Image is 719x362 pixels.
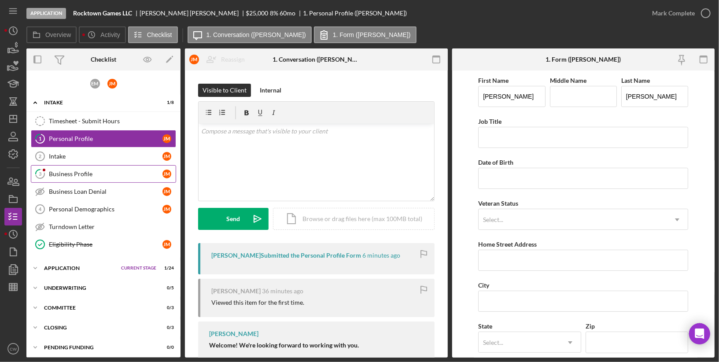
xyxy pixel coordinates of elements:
[652,4,695,22] div: Mark Complete
[26,26,77,43] button: Overview
[221,51,245,68] div: Reassign
[90,79,100,89] div: E M
[44,100,152,105] div: Intake
[107,79,117,89] div: J M
[198,208,269,230] button: Send
[91,56,116,63] div: Checklist
[211,288,261,295] div: [PERSON_NAME]
[128,26,178,43] button: Checklist
[31,218,176,236] a: Turndown Letter
[689,323,710,344] div: Open Intercom Messenger
[31,236,176,253] a: Eligibility PhaseJM
[49,118,176,125] div: Timesheet - Submit Hours
[270,10,278,17] div: 8 %
[189,55,199,64] div: J M
[158,325,174,330] div: 0 / 3
[188,26,312,43] button: 1. Conversation ([PERSON_NAME])
[198,84,251,97] button: Visible to Client
[49,241,162,248] div: Eligibility Phase
[79,26,125,43] button: Activity
[121,266,156,271] span: Current Stage
[314,26,417,43] button: 1. Form ([PERSON_NAME])
[162,152,171,161] div: J M
[362,252,400,259] time: 2025-09-30 18:54
[478,159,513,166] label: Date of Birth
[621,77,650,84] label: Last Name
[246,9,269,17] span: $25,000
[10,347,17,351] text: CW
[478,118,501,125] label: Job Title
[140,10,246,17] div: [PERSON_NAME] [PERSON_NAME]
[546,56,621,63] div: 1. Form ([PERSON_NAME])
[162,134,171,143] div: J M
[550,77,587,84] label: Middle Name
[31,130,176,148] a: 1Personal ProfileJM
[73,10,132,17] b: Rocktown Games LLC
[483,339,503,346] div: Select...
[44,325,152,330] div: Closing
[49,188,162,195] div: Business Loan Denial
[44,305,152,310] div: Committee
[31,112,176,130] a: Timesheet - Submit Hours
[49,153,162,160] div: Intake
[49,170,162,177] div: Business Profile
[49,223,176,230] div: Turndown Letter
[211,252,361,259] div: [PERSON_NAME] Submitted the Personal Profile Form
[49,206,162,213] div: Personal Demographics
[260,84,281,97] div: Internal
[31,165,176,183] a: 3Business ProfileJM
[206,31,306,38] label: 1. Conversation ([PERSON_NAME])
[39,207,42,212] tspan: 4
[162,205,171,214] div: J M
[4,340,22,358] button: CW
[158,345,174,350] div: 0 / 0
[158,266,174,271] div: 1 / 24
[158,305,174,310] div: 0 / 3
[147,31,172,38] label: Checklist
[273,56,360,63] div: 1. Conversation ([PERSON_NAME])
[643,4,715,22] button: Mark Complete
[209,341,359,349] strong: Welcome! We're looking forward to working with you.
[44,345,152,350] div: Pending Funding
[158,100,174,105] div: 1 / 8
[31,200,176,218] a: 4Personal DemographicsJM
[333,31,411,38] label: 1. Form ([PERSON_NAME])
[39,171,41,177] tspan: 3
[255,84,286,97] button: Internal
[478,281,489,289] label: City
[162,187,171,196] div: J M
[162,170,171,178] div: J M
[45,31,71,38] label: Overview
[39,154,41,159] tspan: 2
[211,299,304,306] div: Viewed this item for the first time.
[26,8,66,19] div: Application
[227,208,240,230] div: Send
[31,183,176,200] a: Business Loan DenialJM
[44,285,152,291] div: Underwriting
[158,285,174,291] div: 0 / 5
[280,10,295,17] div: 60 mo
[100,31,120,38] label: Activity
[185,51,254,68] button: JMReassign
[162,240,171,249] div: J M
[31,148,176,165] a: 2IntakeJM
[262,288,303,295] time: 2025-09-30 18:23
[49,135,162,142] div: Personal Profile
[303,10,407,17] div: 1. Personal Profile ([PERSON_NAME])
[44,266,117,271] div: Application
[586,322,595,330] label: Zip
[478,240,537,248] label: Home Street Address
[478,77,509,84] label: First Name
[203,84,247,97] div: Visible to Client
[483,216,503,223] div: Select...
[209,330,258,337] div: [PERSON_NAME]
[39,136,41,141] tspan: 1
